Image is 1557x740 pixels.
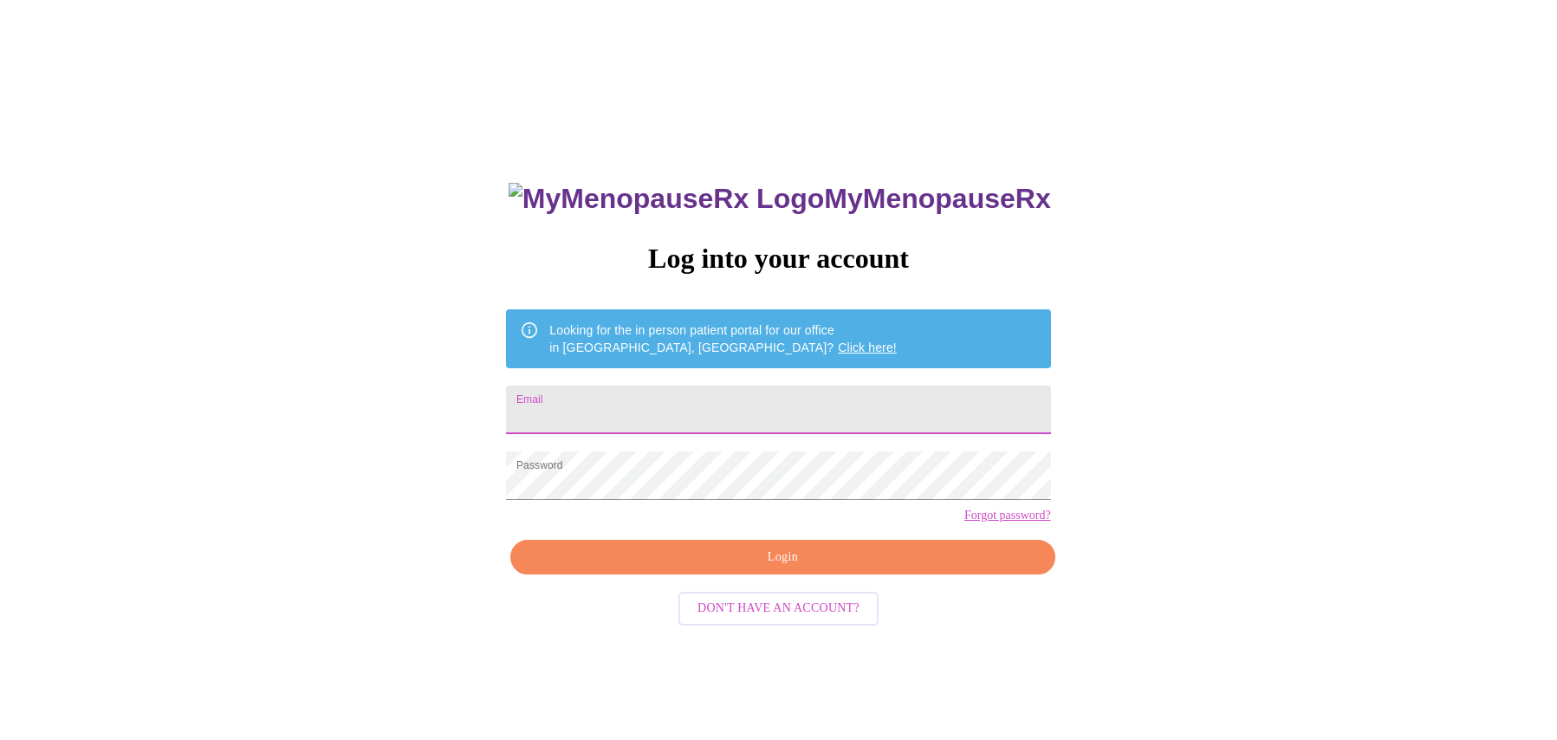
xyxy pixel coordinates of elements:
button: Don't have an account? [678,592,879,626]
a: Click here! [838,341,897,354]
a: Don't have an account? [674,600,883,614]
img: MyMenopauseRx Logo [509,183,824,215]
a: Forgot password? [964,509,1051,523]
h3: MyMenopauseRx [509,183,1051,215]
span: Login [530,547,1035,568]
span: Don't have an account? [697,598,860,620]
h3: Log into your account [506,243,1050,275]
button: Login [510,540,1054,575]
div: Looking for the in person patient portal for our office in [GEOGRAPHIC_DATA], [GEOGRAPHIC_DATA]? [549,315,897,363]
